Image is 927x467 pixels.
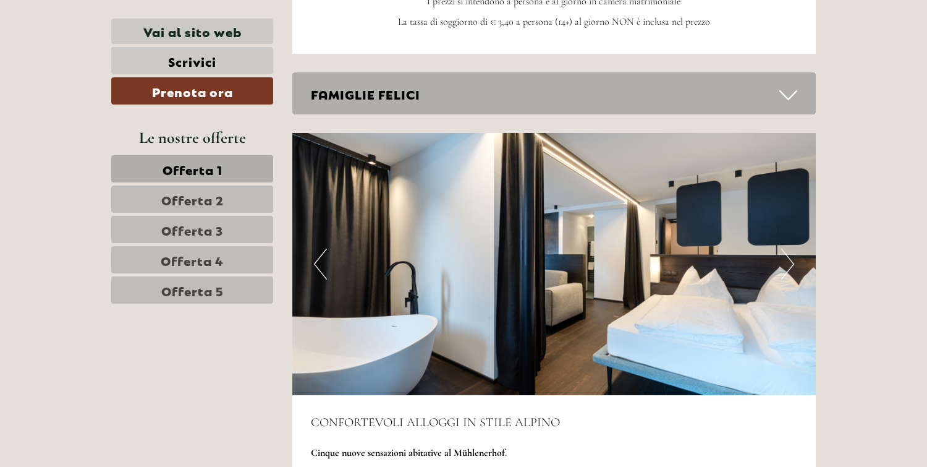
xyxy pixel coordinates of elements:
a: Prenota ora [111,77,273,105]
span: Offerta 1 [163,160,222,178]
span: Offerta 2 [161,191,224,208]
span: La tassa di soggiorno di € 3,40 a persona (14+) al giorno NON è inclusa nel prezzo [398,15,710,28]
button: Previous [314,249,327,280]
a: Scrivici [111,47,273,74]
span: CONFORTEVOLI ALLOGGI IN STILE ALPINO [311,415,560,430]
span: Offerta 4 [161,251,224,268]
div: giovedì [216,9,271,30]
span: Offerta 5 [161,281,224,299]
button: Next [781,249,794,280]
strong: Cinque nuove sensazioni abitative al Mühlenerhof [311,447,507,459]
div: FAMIGLIE FELICI [292,72,816,115]
button: Invia [414,320,487,348]
span: . [505,447,507,459]
div: Le nostre offerte [111,126,273,149]
span: Offerta 3 [161,221,223,238]
div: Buon giorno, come possiamo aiutarla? [9,33,171,71]
small: 10:15 [19,60,165,69]
a: Vai al sito web [111,19,273,44]
div: [GEOGRAPHIC_DATA] [19,36,165,46]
